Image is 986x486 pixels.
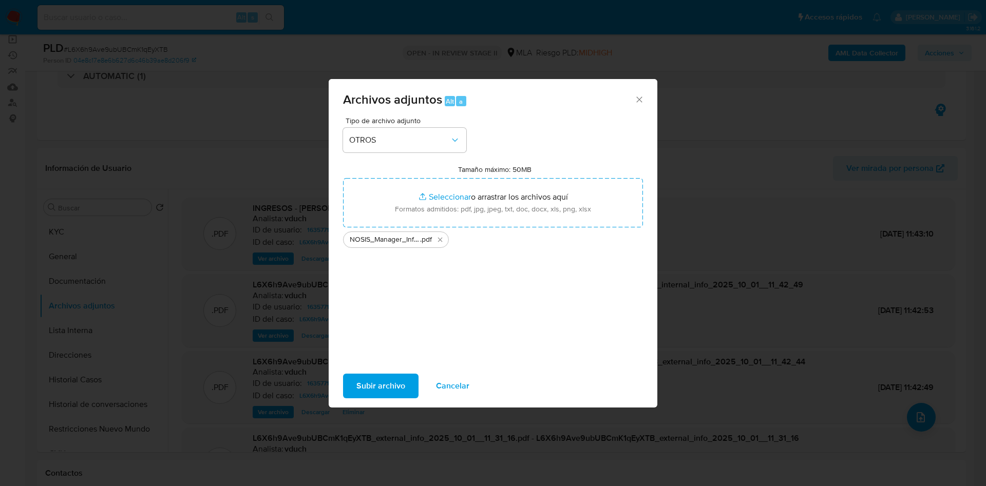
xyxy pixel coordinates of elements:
label: Tamaño máximo: 50MB [458,165,532,174]
span: Archivos adjuntos [343,90,442,108]
span: .pdf [420,235,432,245]
span: Alt [446,96,454,106]
button: Cerrar [634,94,643,104]
span: Tipo de archivo adjunto [346,117,469,124]
span: Cancelar [436,375,469,397]
span: OTROS [349,135,450,145]
span: a [459,96,463,106]
ul: Archivos seleccionados [343,227,643,248]
button: Subir archivo [343,374,419,398]
span: Subir archivo [356,375,405,397]
span: NOSIS_Manager_InformeIndividual_23378495539_654930_20251001114139 [350,235,420,245]
button: Cancelar [423,374,483,398]
button: OTROS [343,128,466,152]
button: Eliminar NOSIS_Manager_InformeIndividual_23378495539_654930_20251001114139.pdf [434,234,446,246]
